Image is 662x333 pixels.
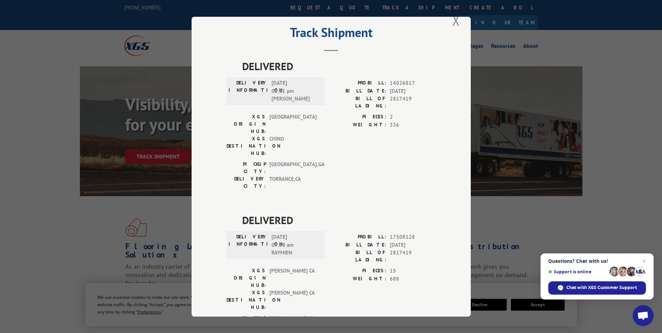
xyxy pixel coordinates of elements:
[269,113,317,135] span: [GEOGRAPHIC_DATA]
[390,275,436,283] span: 688
[269,135,317,157] span: CHINO
[331,275,386,283] label: WEIGHT:
[390,233,436,241] span: 17508128
[390,249,436,264] span: 2817419
[566,284,637,291] span: Chat with XGS Customer Support
[229,79,268,103] label: DELIVERY INFORMATION:
[229,233,268,257] label: DELIVERY INFORMATION:
[331,79,386,87] label: PROBILL:
[226,135,266,157] label: XGS DESTINATION HUB:
[226,28,436,41] h2: Track Shipment
[226,175,266,190] label: DELIVERY CITY:
[633,305,654,326] a: Open chat
[242,58,436,74] span: DELIVERED
[331,267,386,275] label: PIECES:
[390,87,436,95] span: [DATE]
[331,249,386,264] label: BILL OF LADING:
[390,121,436,129] span: 336
[331,95,386,110] label: BILL OF LADING:
[331,113,386,121] label: PIECES:
[548,269,607,274] span: Support is online
[331,241,386,249] label: BILL DATE:
[331,233,386,241] label: PROBILL:
[331,87,386,95] label: BILL DATE:
[226,314,266,329] label: PICKUP CITY:
[269,289,317,311] span: [PERSON_NAME] CA
[272,79,319,103] span: [DATE] 02:11 pm [PERSON_NAME]
[269,267,317,289] span: [PERSON_NAME] CA
[269,175,317,190] span: TORRANCE , CA
[269,161,317,175] span: [GEOGRAPHIC_DATA] , GA
[226,289,266,311] label: XGS DESTINATION HUB:
[226,161,266,175] label: PICKUP CITY:
[390,79,436,87] span: 14026817
[242,212,436,228] span: DELIVERED
[390,267,436,275] span: 15
[269,314,317,329] span: [PERSON_NAME] , CA
[548,258,646,264] span: Questions? Chat with us!
[272,233,319,257] span: [DATE] 09:50 am RAYMIEN
[450,11,462,30] button: Close modal
[548,281,646,295] span: Chat with XGS Customer Support
[226,113,266,135] label: XGS ORIGIN HUB:
[226,267,266,289] label: XGS ORIGIN HUB:
[331,121,386,129] label: WEIGHT:
[390,113,436,121] span: 2
[390,241,436,249] span: [DATE]
[390,95,436,110] span: 2817419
